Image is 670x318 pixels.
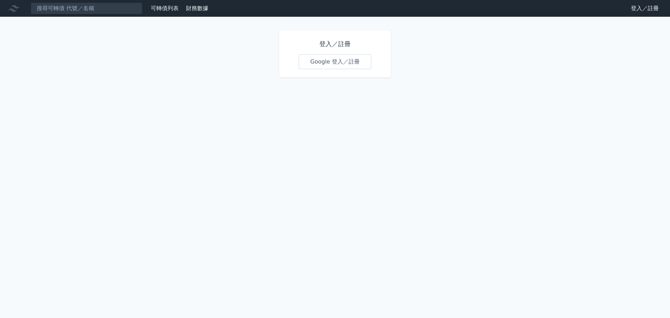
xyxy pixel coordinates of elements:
h1: 登入／註冊 [299,39,371,49]
a: Google 登入／註冊 [299,54,371,69]
a: 可轉債列表 [151,5,179,12]
a: 登入／註冊 [625,3,664,14]
input: 搜尋可轉債 代號／名稱 [31,2,142,14]
a: 財務數據 [186,5,208,12]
